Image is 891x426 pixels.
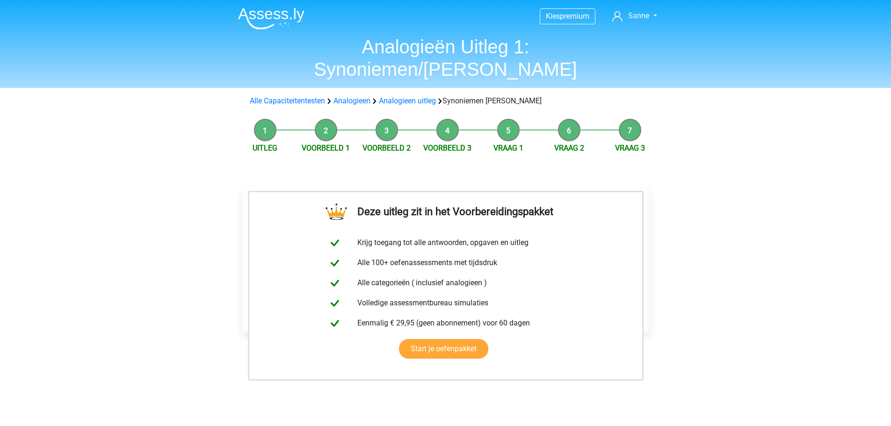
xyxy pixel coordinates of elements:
[540,10,595,22] a: Kiespremium
[554,144,584,152] a: Vraag 2
[231,36,661,80] h1: Analogieën Uitleg 1: Synoniemen/[PERSON_NAME]
[238,7,304,29] img: Assessly
[546,12,560,21] span: Kies
[399,339,488,359] a: Start je oefenpakket
[302,144,350,152] a: Voorbeeld 1
[362,144,411,152] a: Voorbeeld 2
[560,12,589,21] span: premium
[253,144,277,152] a: Uitleg
[493,144,523,152] a: Vraag 1
[333,96,370,105] a: Analogieen
[615,144,645,152] a: Vraag 3
[246,95,645,107] div: Synoniemen [PERSON_NAME]
[628,11,649,20] span: Sanne
[423,144,471,152] a: Voorbeeld 3
[250,96,325,105] a: Alle Capaciteitentesten
[379,96,436,105] a: Analogieen uitleg
[608,10,660,22] a: Sanne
